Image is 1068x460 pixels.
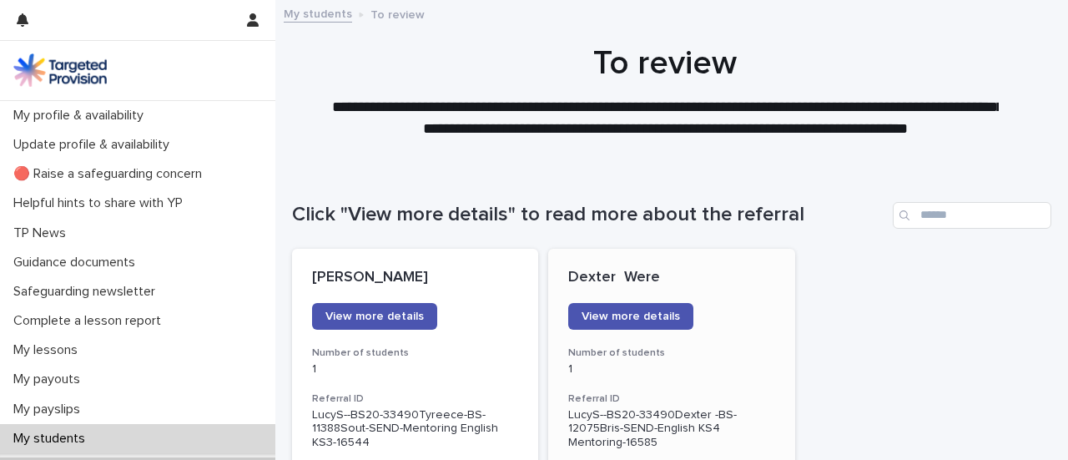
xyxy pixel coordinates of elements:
p: LucyS--BS20-33490Tyreece-BS-11388Sout-SEND-Mentoring English KS3-16544 [312,408,518,450]
p: My students [7,431,98,447]
h3: Referral ID [568,392,774,406]
p: My lessons [7,342,91,358]
img: M5nRWzHhSzIhMunXDL62 [13,53,107,87]
a: View more details [568,303,693,330]
p: Dexter Were [568,269,774,287]
h1: To review [292,43,1039,83]
p: Safeguarding newsletter [7,284,169,300]
h3: Referral ID [312,392,518,406]
p: To review [370,4,425,23]
p: 1 [312,362,518,377]
p: My profile & availability [7,108,157,124]
input: Search [893,202,1051,229]
span: View more details [582,311,680,322]
p: Guidance documents [7,255,149,270]
p: [PERSON_NAME] [312,269,518,287]
p: My payslips [7,402,93,417]
p: TP News [7,225,79,241]
p: Helpful hints to share with YP [7,195,196,211]
p: 🔴 Raise a safeguarding concern [7,166,215,182]
a: My students [284,3,352,23]
a: View more details [312,303,437,330]
p: LucyS--BS20-33490Dexter -BS-12075Bris-SEND-English KS4 Mentoring-16585 [568,408,774,450]
h1: Click "View more details" to read more about the referral [292,203,886,227]
span: View more details [325,311,424,322]
h3: Number of students [312,346,518,360]
p: Update profile & availability [7,137,183,153]
p: 1 [568,362,774,377]
h3: Number of students [568,346,774,360]
p: Complete a lesson report [7,313,174,329]
p: My payouts [7,372,93,387]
